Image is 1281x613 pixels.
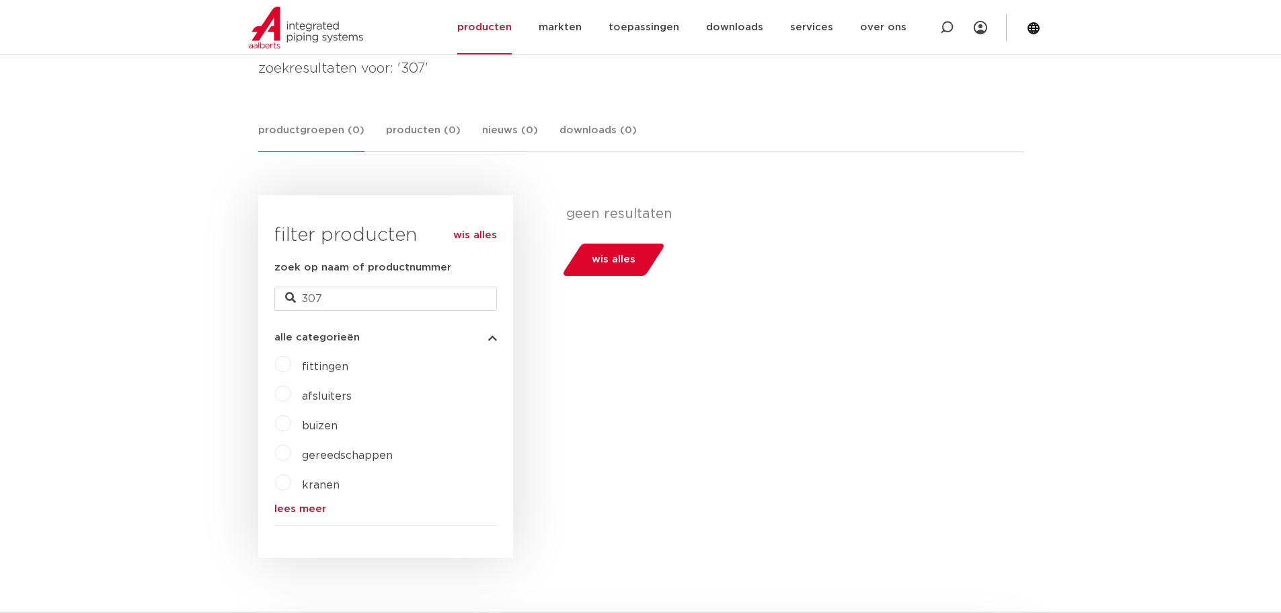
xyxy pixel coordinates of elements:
[302,450,393,461] a: gereedschappen
[302,391,352,402] a: afsluiters
[274,332,360,342] span: alle categorieën
[559,122,637,151] a: downloads (0)
[386,122,461,151] a: producten (0)
[274,260,451,276] label: zoek op naam of productnummer
[274,287,497,311] input: zoeken
[592,249,635,271] span: wis alles
[302,361,348,372] a: fittingen
[258,58,1023,79] h4: zoekresultaten voor: '307'
[566,206,1013,222] p: geen resultaten
[274,332,497,342] button: alle categorieën
[258,122,364,152] a: productgroepen (0)
[302,480,340,491] a: kranen
[302,421,338,431] a: buizen
[482,122,538,151] a: nieuws (0)
[274,222,497,249] h3: filter producten
[453,227,497,244] a: wis alles
[274,504,497,514] a: lees meer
